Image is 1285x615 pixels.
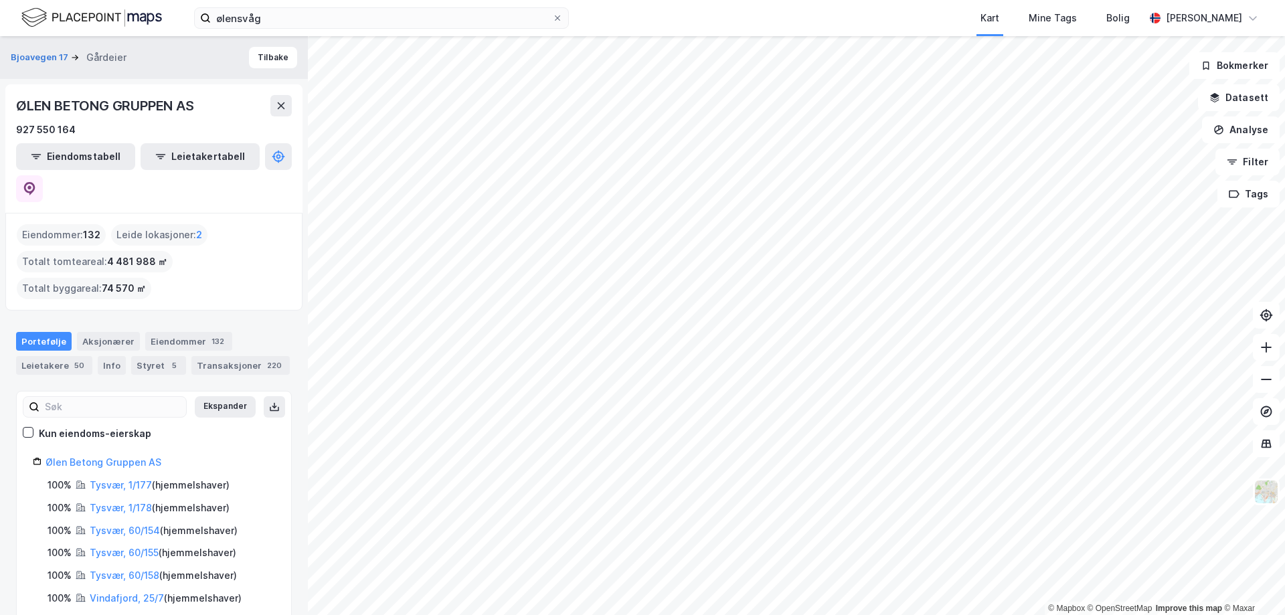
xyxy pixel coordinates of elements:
input: Søk [39,397,186,417]
div: 50 [72,359,87,372]
a: Improve this map [1156,604,1222,613]
div: 100% [48,477,72,493]
button: Bokmerker [1189,52,1280,79]
img: logo.f888ab2527a4732fd821a326f86c7f29.svg [21,6,162,29]
div: Gårdeier [86,50,126,66]
span: 2 [196,227,202,243]
span: 132 [83,227,100,243]
div: Leide lokasjoner : [111,224,207,246]
button: Leietakertabell [141,143,260,170]
div: Bolig [1106,10,1130,26]
div: 927 550 164 [16,122,76,138]
div: Aksjonærer [77,332,140,351]
div: Mine Tags [1029,10,1077,26]
div: Totalt byggareal : [17,278,151,299]
a: Tysvær, 60/158 [90,569,159,581]
button: Tags [1217,181,1280,207]
a: Vindafjord, 25/7 [90,592,164,604]
button: Datasett [1198,84,1280,111]
div: ØLEN BETONG GRUPPEN AS [16,95,197,116]
div: ( hjemmelshaver ) [90,545,236,561]
img: Z [1254,479,1279,505]
a: Mapbox [1048,604,1085,613]
div: 100% [48,523,72,539]
button: Ekspander [195,396,256,418]
div: [PERSON_NAME] [1166,10,1242,26]
div: Transaksjoner [191,356,290,375]
button: Filter [1215,149,1280,175]
div: 5 [167,359,181,372]
div: 100% [48,590,72,606]
div: Leietakere [16,356,92,375]
button: Bjoavegen 17 [11,51,71,64]
div: Kun eiendoms-eierskap [39,426,151,442]
div: Eiendommer : [17,224,106,246]
div: Kontrollprogram for chat [1218,551,1285,615]
div: Portefølje [16,332,72,351]
a: Tysvær, 60/155 [90,547,159,558]
button: Analyse [1202,116,1280,143]
iframe: Chat Widget [1218,551,1285,615]
div: Eiendommer [145,332,232,351]
span: 74 570 ㎡ [102,280,146,296]
div: ( hjemmelshaver ) [90,523,238,539]
a: OpenStreetMap [1088,604,1152,613]
div: Styret [131,356,186,375]
button: Eiendomstabell [16,143,135,170]
a: Tysvær, 1/178 [90,502,152,513]
div: ( hjemmelshaver ) [90,590,242,606]
div: ( hjemmelshaver ) [90,477,230,493]
div: 220 [264,359,284,372]
a: Ølen Betong Gruppen AS [46,456,161,468]
div: Totalt tomteareal : [17,251,173,272]
div: ( hjemmelshaver ) [90,500,230,516]
div: Kart [980,10,999,26]
button: Tilbake [249,47,297,68]
div: 100% [48,500,72,516]
div: 100% [48,545,72,561]
a: Tysvær, 1/177 [90,479,152,491]
div: 132 [209,335,227,348]
span: 4 481 988 ㎡ [107,254,167,270]
a: Tysvær, 60/154 [90,525,160,536]
div: 100% [48,567,72,584]
div: Info [98,356,126,375]
input: Søk på adresse, matrikkel, gårdeiere, leietakere eller personer [211,8,552,28]
div: ( hjemmelshaver ) [90,567,237,584]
